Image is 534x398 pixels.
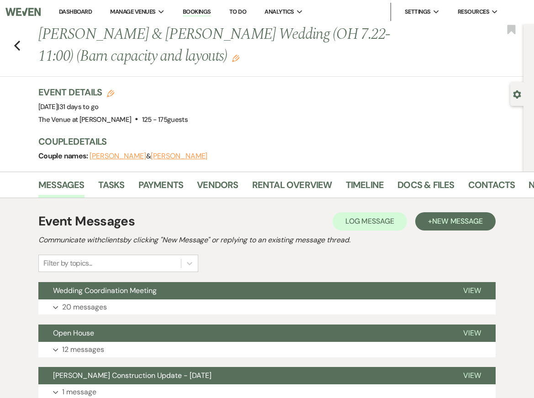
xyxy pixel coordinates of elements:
span: Open House [53,328,94,338]
a: Messages [38,178,85,198]
span: | [58,102,98,111]
h3: Couple Details [38,135,514,148]
button: 20 messages [38,299,496,315]
span: Wedding Coordination Meeting [53,286,157,295]
a: Dashboard [59,8,92,16]
button: View [449,282,496,299]
button: Open House [38,325,449,342]
button: +New Message [415,212,496,230]
span: New Message [432,216,483,226]
span: View [463,286,481,295]
span: Analytics [264,7,294,16]
a: Rental Overview [252,178,332,198]
button: Wedding Coordination Meeting [38,282,449,299]
span: View [463,328,481,338]
span: Resources [458,7,489,16]
span: 31 days to go [59,102,99,111]
a: Vendors [197,178,238,198]
button: Edit [232,54,239,62]
p: 20 messages [62,301,107,313]
img: Weven Logo [5,2,41,21]
h1: Event Messages [38,212,135,231]
a: Tasks [98,178,125,198]
button: [PERSON_NAME] [90,152,146,160]
button: View [449,367,496,384]
a: Payments [138,178,184,198]
span: & [90,152,207,161]
button: [PERSON_NAME] Construction Update - [DATE] [38,367,449,384]
span: Manage Venues [110,7,155,16]
button: View [449,325,496,342]
p: 1 message [62,386,96,398]
button: Open lead details [513,89,521,98]
button: 12 messages [38,342,496,357]
span: The Venue at [PERSON_NAME] [38,115,131,124]
h2: Communicate with clients by clicking "New Message" or replying to an existing message thread. [38,235,496,246]
a: Bookings [183,8,211,16]
a: Contacts [468,178,515,198]
div: Filter by topics... [43,258,92,269]
span: [PERSON_NAME] Construction Update - [DATE] [53,371,211,380]
button: [PERSON_NAME] [151,152,207,160]
span: Settings [405,7,431,16]
h1: [PERSON_NAME] & [PERSON_NAME] Wedding (OH 7.22-11:00) (Barn capacity and layouts) [38,24,423,67]
span: Log Message [345,216,394,226]
button: Log Message [333,212,407,230]
span: [DATE] [38,102,98,111]
span: Couple names: [38,151,90,161]
a: Docs & Files [397,178,454,198]
a: To Do [229,8,246,16]
p: 12 messages [62,344,104,356]
a: Timeline [346,178,384,198]
h3: Event Details [38,86,188,99]
span: 125 - 175 guests [142,115,188,124]
span: View [463,371,481,380]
